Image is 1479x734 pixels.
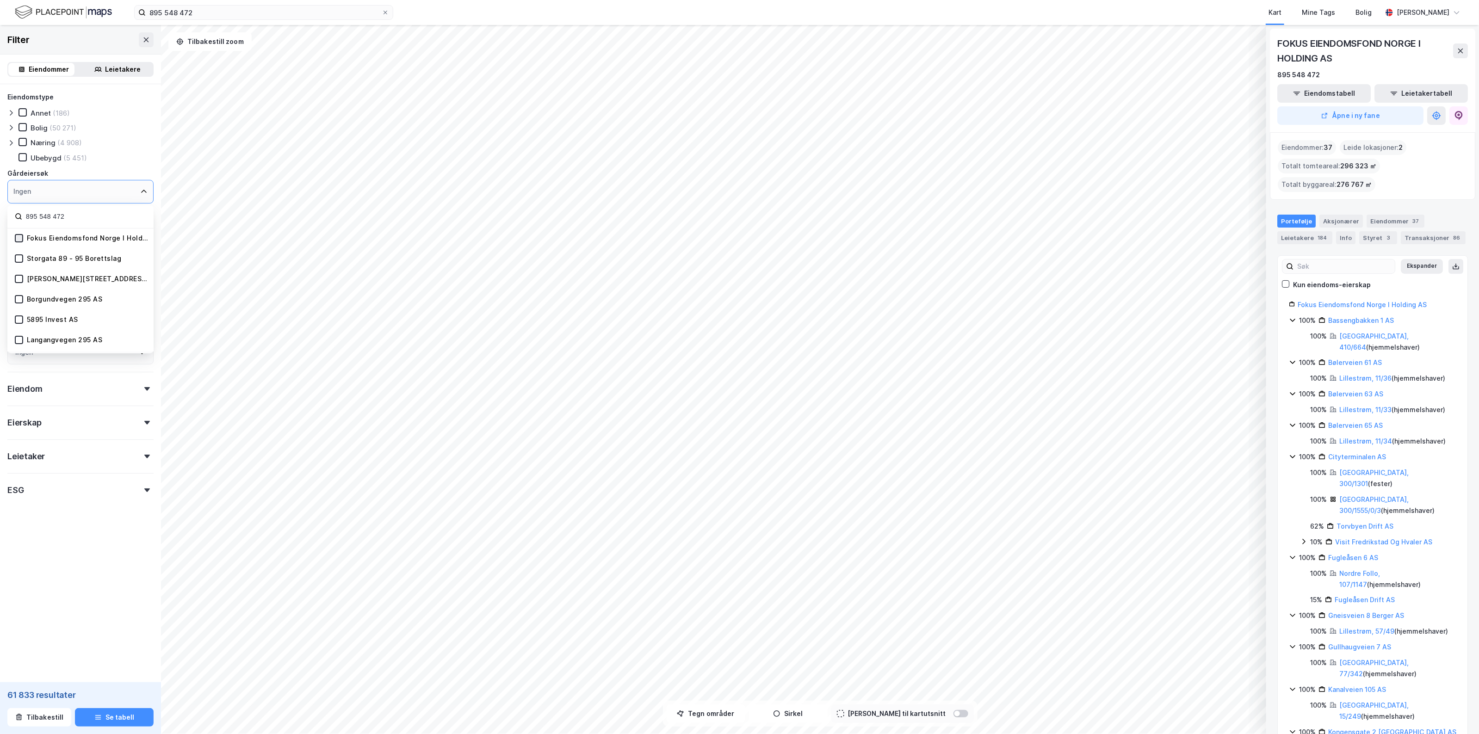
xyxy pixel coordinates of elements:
div: 895 548 472 [1277,69,1320,80]
button: Ekspander [1401,259,1443,274]
div: 100% [1310,568,1327,579]
div: 100% [1299,552,1316,563]
div: 15% [1310,594,1322,605]
a: Cityterminalen AS [1328,453,1386,461]
div: 100% [1299,451,1316,463]
a: Nordre Follo, 107/1147 [1339,569,1380,588]
div: (4 908) [57,138,82,147]
a: Torvbyen Drift AS [1337,522,1393,530]
div: Leide lokasjoner : [1340,140,1406,155]
div: Aksjonærer [1319,215,1363,228]
a: [GEOGRAPHIC_DATA], 300/1301 [1339,469,1409,487]
button: Tegn områder [667,704,745,723]
div: Totalt byggareal : [1278,177,1375,192]
a: Lillestrøm, 11/34 [1339,437,1392,445]
a: Bassengbakken 1 AS [1328,316,1394,324]
div: 100% [1310,331,1327,342]
span: 2 [1399,142,1403,153]
div: Gårdeiersøk [7,168,48,179]
div: 100% [1310,404,1327,415]
span: 276 767 ㎡ [1337,179,1372,190]
div: 100% [1310,626,1327,637]
div: 100% [1310,467,1327,478]
span: 296 323 ㎡ [1340,160,1376,172]
div: FOKUS EIENDOMSFOND NORGE I HOLDING AS [1277,36,1453,66]
div: [PERSON_NAME] til kartutsnitt [848,708,946,719]
div: ( hjemmelshaver ) [1339,331,1456,353]
div: ( fester ) [1339,467,1456,489]
div: 100% [1299,357,1316,368]
button: Sirkel [749,704,828,723]
div: 10% [1310,537,1323,548]
a: Fokus Eiendomsfond Norge I Holding AS [1298,301,1427,308]
a: Lillestrøm, 11/36 [1339,374,1392,382]
div: ( hjemmelshaver ) [1339,568,1456,590]
a: Bølerveien 63 AS [1328,390,1383,398]
div: 61 833 resultater [7,690,154,701]
span: 37 [1324,142,1332,153]
div: [PERSON_NAME] [1397,7,1449,18]
div: Eiendom [7,383,43,395]
div: 100% [1299,389,1316,400]
a: [GEOGRAPHIC_DATA], 300/1555/0/3 [1339,495,1409,514]
div: Portefølje [1277,215,1316,228]
div: Bolig [31,123,48,132]
div: (5 451) [63,154,87,162]
div: 100% [1310,373,1327,384]
div: (186) [53,109,70,117]
div: ( hjemmelshaver ) [1339,373,1445,384]
div: Transaksjoner [1401,231,1466,244]
a: Bølerveien 65 AS [1328,421,1383,429]
div: Filter [7,32,30,47]
div: 100% [1310,657,1327,668]
a: Gullhaugveien 7 AS [1328,643,1391,651]
div: Eiendommer [1367,215,1424,228]
input: Søk på adresse, matrikkel, gårdeiere, leietakere eller personer [146,6,382,19]
div: ( hjemmelshaver ) [1339,626,1448,637]
a: Kanalveien 105 AS [1328,685,1386,693]
div: Ingen [13,186,31,197]
div: Ubebygd [31,154,62,162]
div: Leietaker [7,451,45,462]
div: (50 271) [50,123,76,132]
div: Mine Tags [1302,7,1335,18]
button: Eiendomstabell [1277,84,1371,103]
a: Visit Fredrikstad Og Hvaler AS [1335,538,1432,546]
iframe: Chat Widget [1433,690,1479,734]
a: [GEOGRAPHIC_DATA], 410/664 [1339,332,1409,351]
button: Leietakertabell [1374,84,1468,103]
div: 100% [1310,494,1327,505]
div: 100% [1299,641,1316,653]
div: Eierskap [7,417,41,428]
div: Bolig [1355,7,1372,18]
input: Søk [1293,259,1395,273]
img: logo.f888ab2527a4732fd821a326f86c7f29.svg [15,4,112,20]
button: Åpne i ny fane [1277,106,1423,125]
div: ( hjemmelshaver ) [1339,404,1445,415]
a: Fugleåsen 6 AS [1328,554,1378,561]
button: Se tabell [75,708,154,727]
div: Kun eiendoms-eierskap [1293,279,1371,290]
div: Eiendomstype [7,92,54,103]
div: 37 [1411,216,1421,226]
div: 184 [1316,233,1329,242]
div: 3 [1384,233,1393,242]
div: ( hjemmelshaver ) [1339,436,1446,447]
a: Fugleåsen Drift AS [1335,596,1395,604]
div: 100% [1299,315,1316,326]
div: Eiendommer [29,64,69,75]
a: Lillestrøm, 57/49 [1339,627,1394,635]
div: Næring [31,138,56,147]
a: Gneisveien 8 Berger AS [1328,611,1404,619]
div: ESG [7,485,24,496]
div: Eiendommer : [1278,140,1336,155]
a: Lillestrøm, 11/33 [1339,406,1392,413]
button: Tilbakestill [7,708,71,727]
div: 100% [1299,420,1316,431]
div: Totalt tomteareal : [1278,159,1380,173]
div: Leietakere [1277,231,1332,244]
div: Leietakere [105,64,141,75]
div: ( hjemmelshaver ) [1339,494,1456,516]
div: ( hjemmelshaver ) [1339,657,1456,679]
